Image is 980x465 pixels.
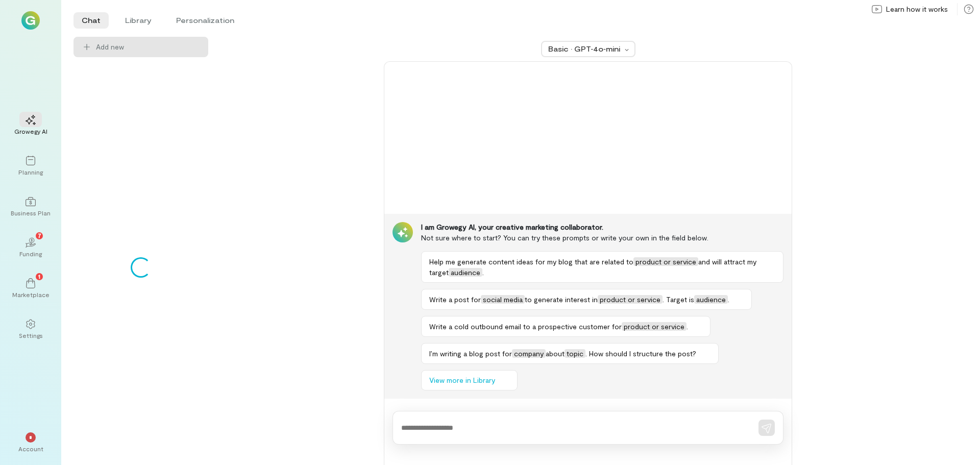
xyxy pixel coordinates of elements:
span: 7 [38,231,41,240]
div: Planning [18,168,43,176]
span: . [728,295,729,304]
span: topic [565,349,585,358]
span: Write a post for [429,295,481,304]
button: Help me generate content ideas for my blog that are related toproduct or serviceand will attract ... [421,251,783,283]
a: Planning [12,148,49,184]
span: audience [449,268,482,277]
div: Growegy AI [14,127,47,135]
a: Settings [12,311,49,348]
span: Add new [96,42,124,52]
a: Marketplace [12,270,49,307]
span: product or service [598,295,663,304]
button: Write a cold outbound email to a prospective customer forproduct or service. [421,316,710,337]
div: Not sure where to start? You can try these prompts or write your own in the field below. [421,232,783,243]
span: Write a cold outbound email to a prospective customer for [429,322,622,331]
span: product or service [633,257,698,266]
span: . [482,268,484,277]
div: *Account [12,424,49,461]
span: audience [694,295,728,304]
span: social media [481,295,525,304]
span: View more in Library [429,375,495,385]
span: Learn how it works [886,4,948,14]
span: 1 [38,272,40,281]
div: Settings [19,331,43,339]
a: Business Plan [12,188,49,225]
button: I’m writing a blog post forcompanyabouttopic. How should I structure the post? [421,343,719,364]
div: Marketplace [12,290,50,299]
li: Chat [73,12,109,29]
span: . Target is [663,295,694,304]
li: Library [117,12,160,29]
span: company [512,349,546,358]
span: to generate interest in [525,295,598,304]
span: . [687,322,688,331]
span: Help me generate content ideas for my blog that are related to [429,257,633,266]
button: Write a post forsocial mediato generate interest inproduct or service. Target isaudience. [421,289,752,310]
span: about [546,349,565,358]
a: Funding [12,229,49,266]
div: Funding [19,250,42,258]
div: I am Growegy AI, your creative marketing collaborator. [421,222,783,232]
li: Personalization [168,12,242,29]
div: Account [18,445,43,453]
div: Business Plan [11,209,51,217]
span: . How should I structure the post? [585,349,696,358]
span: I’m writing a blog post for [429,349,512,358]
span: product or service [622,322,687,331]
div: Basic · GPT‑4o‑mini [548,44,622,54]
a: Growegy AI [12,107,49,143]
button: View more in Library [421,370,518,390]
